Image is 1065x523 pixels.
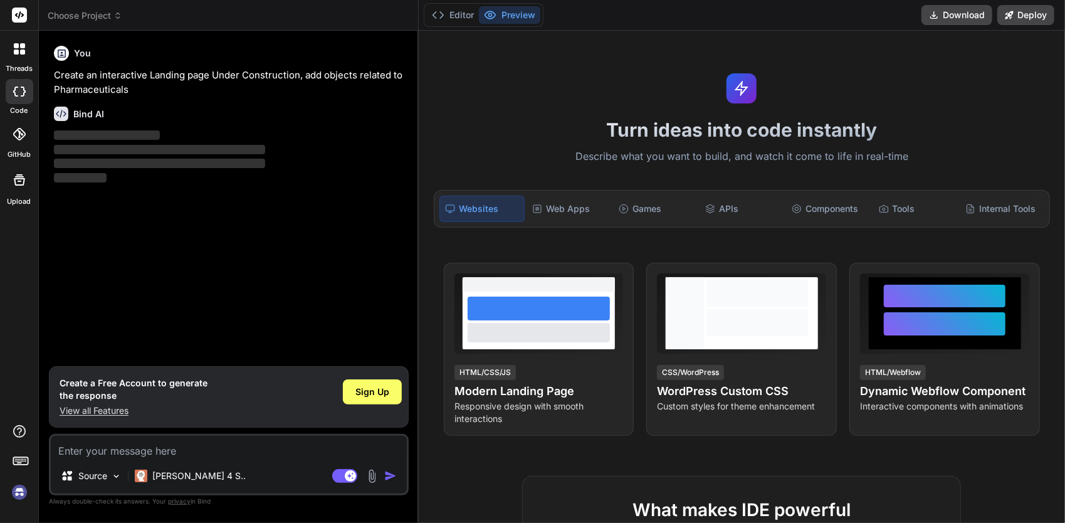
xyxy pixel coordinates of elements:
[152,470,246,482] p: [PERSON_NAME] 4 S..
[60,377,207,402] h1: Create a Free Account to generate the response
[426,149,1057,165] p: Describe what you want to build, and watch it come to life in real-time
[74,47,91,60] h6: You
[454,365,516,380] div: HTML/CSS/JS
[426,119,1057,141] h1: Turn ideas into code instantly
[49,495,409,507] p: Always double-check its answers. Your in Bind
[767,273,821,286] span: View Prompt
[860,383,1029,400] h4: Dynamic Webflow Component
[54,159,265,168] span: ‌
[54,145,265,154] span: ‌
[527,196,611,222] div: Web Apps
[365,469,379,483] img: attachment
[787,196,871,222] div: Components
[168,497,191,505] span: privacy
[355,386,389,398] span: Sign Up
[874,196,958,222] div: Tools
[384,470,397,482] img: icon
[657,400,826,413] p: Custom styles for theme enhancement
[860,365,926,380] div: HTML/Webflow
[970,273,1024,286] span: View Prompt
[54,173,107,182] span: ‌
[9,482,30,503] img: signin
[78,470,107,482] p: Source
[439,196,525,222] div: Websites
[54,130,160,140] span: ‌
[997,5,1054,25] button: Deploy
[700,196,784,222] div: APIs
[454,400,624,425] p: Responsive design with smooth interactions
[11,105,28,116] label: code
[860,400,1029,413] p: Interactive components with animations
[564,273,618,286] span: View Prompt
[48,9,122,22] span: Choose Project
[135,470,147,482] img: Claude 4 Sonnet
[60,404,207,417] p: View all Features
[960,196,1044,222] div: Internal Tools
[6,63,33,74] label: threads
[657,383,826,400] h4: WordPress Custom CSS
[54,68,406,97] p: Create an interactive Landing page Under Construction, add objects related to Pharmaceuticals
[614,196,698,222] div: Games
[111,471,122,482] img: Pick Models
[479,6,540,24] button: Preview
[657,365,724,380] div: CSS/WordPress
[921,5,992,25] button: Download
[427,6,479,24] button: Editor
[8,196,31,207] label: Upload
[543,497,940,523] h2: What makes IDE powerful
[73,108,104,120] h6: Bind AI
[8,149,31,160] label: GitHub
[454,383,624,400] h4: Modern Landing Page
